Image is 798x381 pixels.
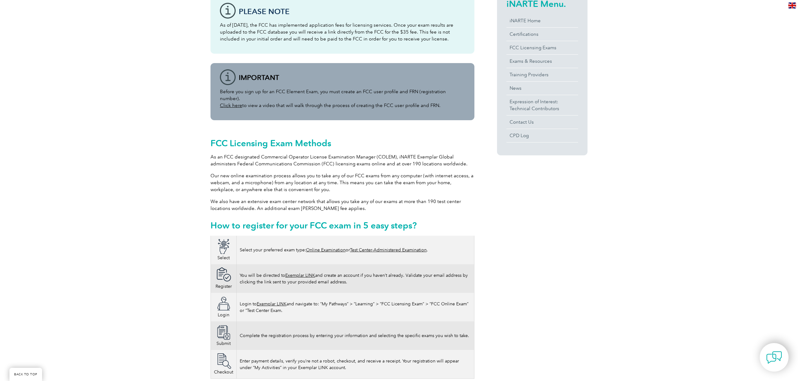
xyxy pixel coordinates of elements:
[506,14,578,27] a: iNARTE Home
[506,82,578,95] a: News
[285,273,315,278] a: Exemplar LINK
[210,172,474,193] p: Our new online examination process allows you to take any of our FCC exams from any computer (wit...
[506,55,578,68] a: Exams & Resources
[220,88,465,109] p: Before you sign up for an FCC Element Exam, you must create an FCC user profile and FRN (registra...
[211,350,237,379] td: Checkout
[766,350,782,365] img: contact-chat.png
[220,103,242,108] a: Click here
[506,41,578,54] a: FCC Licensing Exams
[9,368,42,381] a: BACK TO TOP
[237,236,474,264] td: Select your preferred exam type: or .
[210,153,474,167] p: As an FCC designated Commercial Operator License Examination Manager (COLEM), iNARTE Exemplar Glo...
[237,264,474,293] td: You will be directed to and create an account if you haven’t already. Validate your email address...
[210,138,474,148] h2: FCC Licensing Exam Methods
[257,301,287,307] a: Exemplar LINK
[506,28,578,41] a: Certifications
[506,115,578,129] a: Contact Us
[237,350,474,379] td: Enter payment details, verify you’re not a robot, checkout, and receive a receipt. Your registrat...
[350,247,427,253] a: Test Center-Administered Examination
[237,321,474,350] td: Complete the registration process by entering your information and selecting the specific exams y...
[210,220,474,230] h2: How to register for your FCC exam in 5 easy steps?
[506,68,578,81] a: Training Providers
[211,321,237,350] td: Submit
[237,293,474,321] td: Login to and navigate to: “My Pathways” > “Learning” > “FCC Licensing Exam” > “FCC Online Exam” o...
[211,236,237,264] td: Select
[211,264,237,293] td: Register
[506,129,578,142] a: CPD Log
[506,95,578,115] a: Expression of Interest:Technical Contributors
[210,198,474,212] p: We also have an extensive exam center network that allows you take any of our exams at more than ...
[306,247,346,253] a: Online Examination
[239,8,465,15] h3: Please note
[220,22,465,42] p: As of [DATE], the FCC has implemented application fees for licensing services. Once your exam res...
[211,293,237,321] td: Login
[788,3,796,8] img: en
